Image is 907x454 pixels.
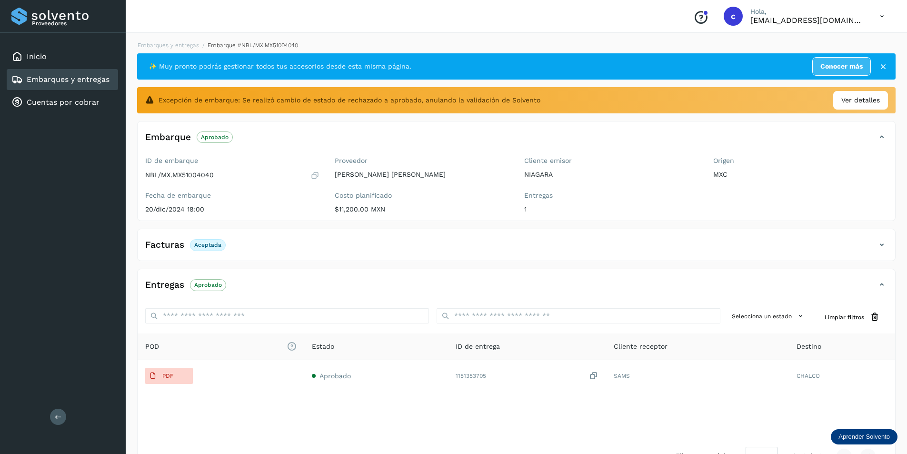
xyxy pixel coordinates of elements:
h4: Entregas [145,280,184,291]
label: Proveedor [335,157,509,165]
span: ✨ Muy pronto podrás gestionar todos tus accesorios desde esta misma página. [149,61,411,71]
td: SAMS [606,360,789,392]
div: FacturasAceptada [138,237,895,261]
p: Proveedores [32,20,114,27]
a: Embarques y entregas [138,42,199,49]
p: MXC [713,171,887,179]
p: 1 [524,205,698,213]
nav: breadcrumb [137,41,896,50]
a: Conocer más [812,57,871,76]
label: Costo planificado [335,192,509,200]
button: PDF [145,368,193,384]
div: Cuentas por cobrar [7,92,118,113]
div: EmbarqueAprobado [138,129,895,153]
p: PDF [162,373,173,379]
span: ID de entrega [456,342,500,352]
span: Destino [797,342,821,352]
h4: Embarque [145,132,191,143]
span: Limpiar filtros [825,313,864,322]
h4: Facturas [145,240,184,251]
p: carlosvazqueztgc@gmail.com [750,16,865,25]
div: Aprender Solvento [831,429,897,444]
span: POD [145,342,297,352]
p: $11,200.00 MXN [335,205,509,213]
a: Embarques y entregas [27,75,110,84]
span: Embarque #NBL/MX.MX51004040 [208,42,298,49]
span: Cliente receptor [614,342,668,352]
button: Selecciona un estado [728,308,809,324]
a: Inicio [27,52,47,61]
p: NIAGARA [524,171,698,179]
p: 20/dic/2024 18:00 [145,205,319,213]
label: Origen [713,157,887,165]
div: Inicio [7,46,118,67]
p: Aprobado [201,134,229,141]
label: Cliente emisor [524,157,698,165]
div: Embarques y entregas [7,69,118,90]
p: Hola, [750,8,865,16]
span: Aprobado [319,372,351,380]
td: CHALCO [789,360,895,392]
p: Aprobado [194,282,222,288]
p: Aceptada [194,242,221,248]
label: ID de embarque [145,157,319,165]
div: 1151353705 [456,371,598,381]
label: Entregas [524,192,698,200]
p: [PERSON_NAME] [PERSON_NAME] [335,171,509,179]
span: Ver detalles [841,95,880,105]
span: Estado [312,342,334,352]
label: Fecha de embarque [145,192,319,200]
a: Cuentas por cobrar [27,98,100,107]
p: Aprender Solvento [838,433,890,441]
p: NBL/MX.MX51004040 [145,171,214,179]
span: Excepción de embarque: Se realizó cambio de estado de rechazado a aprobado, anulando la validació... [159,95,540,105]
button: Limpiar filtros [817,308,887,326]
div: EntregasAprobado [138,277,895,301]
